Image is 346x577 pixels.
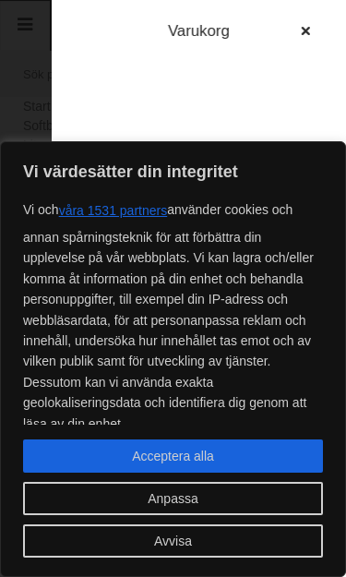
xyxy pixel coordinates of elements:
button: Acceptera alla [23,439,323,473]
button: Avvisa [23,524,323,558]
p: Vi värdesätter din integritet [1,161,345,183]
button: våra 1531 partners [59,194,168,227]
span: Varukorg [168,22,230,40]
p: Vi och använder cookies och annan spårningsteknik för att förbättra din upplevelse på vår webbpla... [23,194,323,434]
button: Anpassa [23,482,323,515]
